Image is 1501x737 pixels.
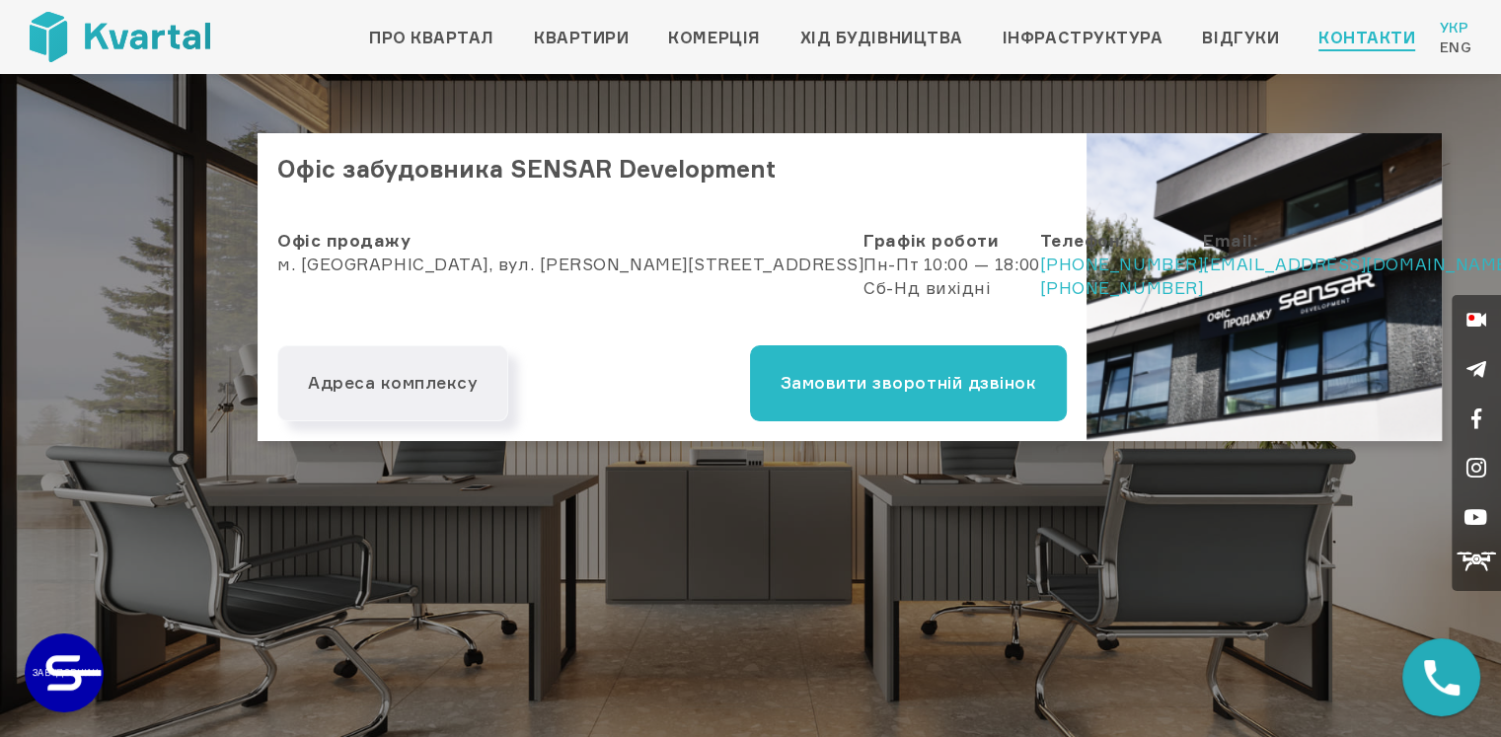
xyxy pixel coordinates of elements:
[25,633,104,712] a: ЗАБУДОВНИК
[277,345,508,421] button: Адреса комплексу
[369,26,494,49] a: Про квартал
[750,345,1067,421] button: Замовити зворотній дзвінок
[1318,26,1415,49] a: Контакти
[668,26,760,49] a: Комерція
[863,229,1039,325] div: Пн-Пт 10:00 — 18:00 Сб-Нд вихідні
[1040,254,1204,274] a: [PHONE_NUMBER]
[1202,26,1279,49] a: Відгуки
[1439,37,1471,57] a: Eng
[1003,26,1163,49] a: Інфраструктура
[534,26,629,49] a: Квартири
[863,230,999,251] strong: Графік роботи
[1439,18,1471,37] a: Укр
[1203,230,1258,251] strong: Email:
[1040,277,1204,298] a: [PHONE_NUMBER]
[277,229,863,325] div: м. [GEOGRAPHIC_DATA], вул. [PERSON_NAME][STREET_ADDRESS]
[36,668,96,678] text: ЗАБУДОВНИК
[30,12,210,62] img: Kvartal
[258,133,1087,209] h2: Офіс забудовника SENSAR Development
[800,26,963,49] a: Хід будівництва
[1040,230,1121,251] strong: Телефон
[277,230,411,251] strong: Офіс продажу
